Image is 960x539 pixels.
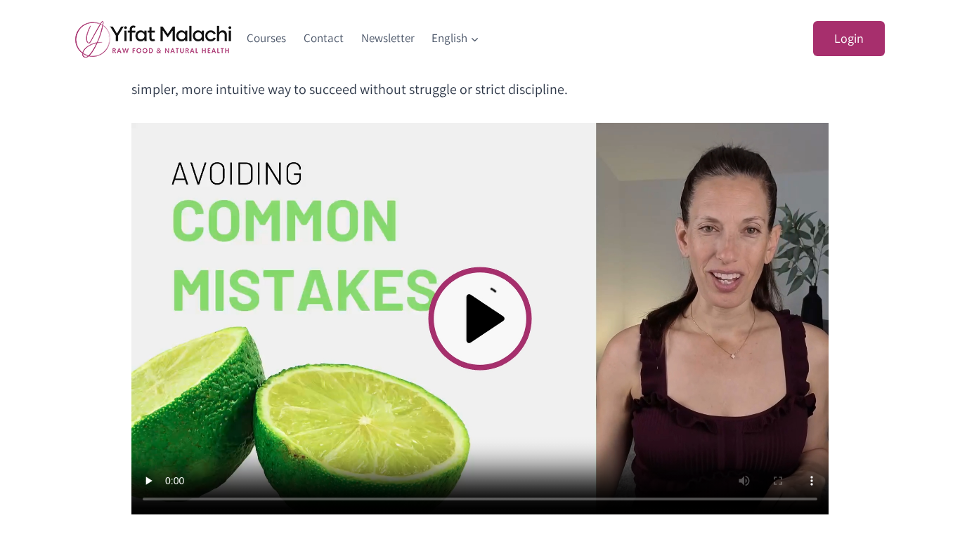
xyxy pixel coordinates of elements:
button: Child menu of English [423,22,488,55]
img: yifat_logo41_en.png [75,20,231,58]
a: Newsletter [352,22,423,55]
nav: Primary Navigation [238,22,488,55]
p: Avoid the 3 most common beginner mistakes that can make raw food feel harder than it should be, a... [131,55,829,100]
a: Contact [295,22,353,55]
a: Courses [238,22,295,55]
a: Login [813,21,885,57]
